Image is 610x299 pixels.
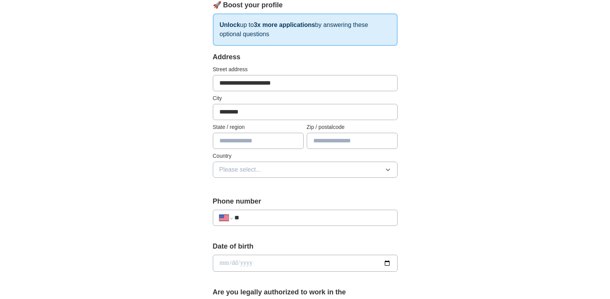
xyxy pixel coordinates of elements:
[219,165,261,174] span: Please select...
[220,22,240,28] strong: Unlock
[213,52,398,62] div: Address
[213,196,398,207] label: Phone number
[213,152,398,160] label: Country
[213,123,304,131] label: State / region
[213,241,398,252] label: Date of birth
[213,162,398,178] button: Please select...
[307,123,398,131] label: Zip / postalcode
[254,22,315,28] strong: 3x more applications
[213,13,398,46] p: up to by answering these optional questions
[213,94,398,102] label: City
[213,65,398,73] label: Street address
